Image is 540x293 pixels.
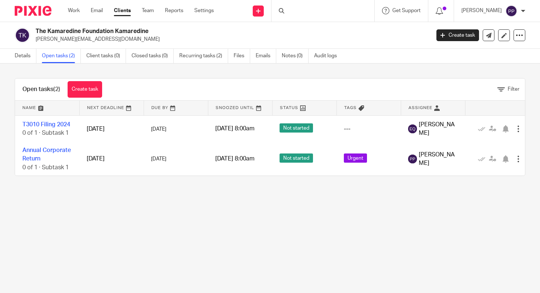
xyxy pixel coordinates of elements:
td: [DATE] [79,141,144,171]
div: --- [344,125,393,132]
a: Reports [165,7,183,14]
h2: The Kamaredine Foundation Kamaredine [36,28,348,35]
a: Open tasks (2) [42,49,81,63]
p: [PERSON_NAME][EMAIL_ADDRESS][DOMAIN_NAME] [36,36,425,43]
a: Closed tasks (0) [132,49,174,63]
a: Audit logs [314,49,342,63]
h1: Open tasks [22,86,60,93]
img: svg%3E [408,124,417,133]
span: [DATE] [151,126,166,131]
a: Details [15,49,36,63]
a: Notes (0) [282,49,309,63]
span: [PERSON_NAME] [419,149,458,164]
a: Work [68,7,80,14]
span: 0 of 1 · Subtask 1 [22,162,61,167]
img: Pixie [15,6,51,16]
span: 0 of 1 · Subtask 1 [22,130,61,135]
p: [PERSON_NAME] [461,7,502,14]
a: Emails [256,49,276,63]
a: Create task [68,81,102,98]
span: [DATE] 8:00am [215,126,249,131]
span: Tags [344,106,357,110]
span: Not started [280,123,313,132]
a: T3010 Filing 2024 [22,122,63,127]
a: Create task [436,29,479,41]
span: [PERSON_NAME] [419,121,458,136]
span: (2) [53,86,60,92]
a: Files [234,49,250,63]
span: Urgent [344,151,367,160]
img: svg%3E [15,28,30,43]
span: [DATE] 8:00am [215,154,249,159]
span: Filter [508,87,519,92]
span: Status [280,106,298,110]
img: svg%3E [505,5,517,17]
a: Clients [114,7,131,14]
a: Client tasks (0) [86,49,126,63]
a: Settings [194,7,214,14]
span: Get Support [392,8,421,13]
a: Recurring tasks (2) [179,49,228,63]
span: Not started [280,151,313,160]
span: [DATE] [151,154,166,159]
a: Email [91,7,103,14]
td: [DATE] [79,115,144,141]
span: Snoozed Until [216,106,254,110]
a: Annual Corporate Return [22,146,64,159]
a: Team [142,7,154,14]
img: svg%3E [408,152,417,161]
